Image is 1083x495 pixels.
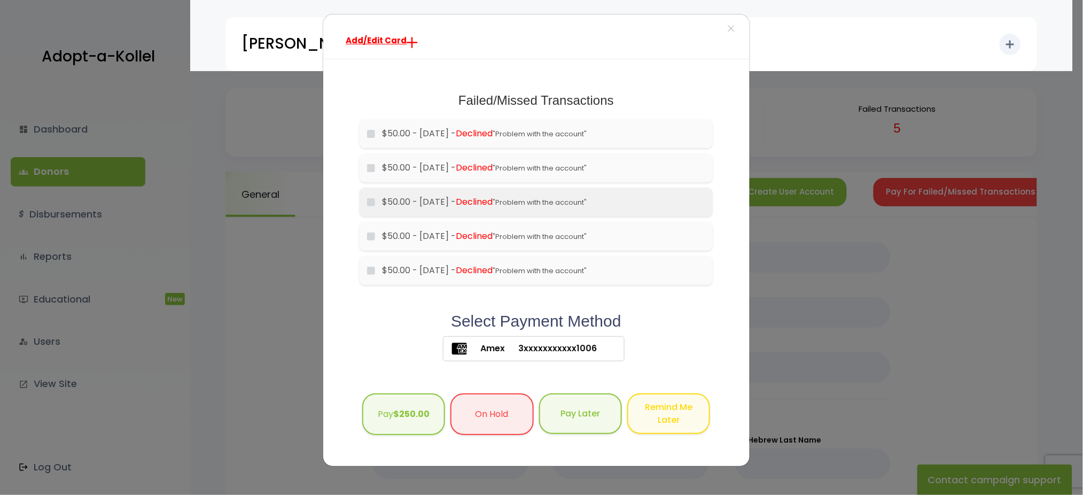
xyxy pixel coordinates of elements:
button: Remind Me Later [627,393,710,434]
span: "Problem with the account" [493,129,587,139]
span: "Problem with the account" [493,266,587,276]
label: $50.00 - [DATE] - [383,161,705,174]
span: Declined [456,196,493,208]
button: Pay Later [539,393,622,434]
span: "Problem with the account" [493,163,587,173]
label: $50.00 - [DATE] - [383,196,705,208]
button: Pay$250.00 [362,393,445,436]
h2: Select Payment Method [360,312,713,331]
span: "Problem with the account" [493,197,587,207]
span: Declined [456,264,493,276]
label: $50.00 - [DATE] - [383,264,705,277]
label: $50.00 - [DATE] - [383,127,705,140]
button: × [713,14,749,44]
span: Declined [456,230,493,242]
label: $50.00 - [DATE] - [383,230,705,243]
span: Declined [456,127,493,140]
span: Amex [468,342,505,355]
b: $250.00 [393,408,430,420]
span: "Problem with the account" [493,231,587,242]
a: Add/Edit Card [338,30,426,51]
span: 3xxxxxxxxxxx1006 [505,342,597,355]
span: × [727,18,735,41]
span: Add/Edit Card [346,35,407,46]
button: On Hold [450,393,533,436]
h1: Failed/Missed Transactions [360,93,713,109]
span: Declined [456,161,493,174]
